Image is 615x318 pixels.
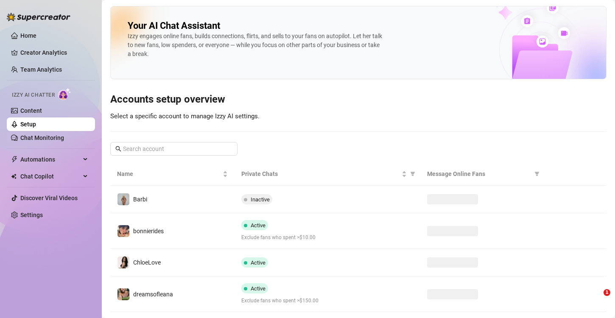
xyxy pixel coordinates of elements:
span: search [115,146,121,152]
span: Inactive [251,196,270,203]
img: Barbi [117,193,129,205]
span: Message Online Fans [427,169,531,179]
iframe: Intercom live chat [586,289,607,310]
span: Automations [20,153,81,166]
img: ChloeLove [117,257,129,268]
a: Setup [20,121,36,128]
span: Barbi [133,196,147,203]
a: Team Analytics [20,66,62,73]
th: Private Chats [235,162,421,186]
span: thunderbolt [11,156,18,163]
span: 1 [604,289,610,296]
span: Active [251,285,266,292]
input: Search account [123,144,226,153]
span: filter [534,171,540,176]
a: Discover Viral Videos [20,195,78,201]
a: Content [20,107,42,114]
span: dreamsofleana [133,291,173,298]
a: Creator Analytics [20,46,88,59]
span: bonnierides [133,228,164,234]
span: Chat Copilot [20,170,81,183]
img: dreamsofleana [117,288,129,300]
span: ChloeLove [133,259,161,266]
a: Settings [20,212,43,218]
span: Active [251,222,266,229]
span: Select a specific account to manage Izzy AI settings. [110,112,260,120]
span: Name [117,169,221,179]
a: Chat Monitoring [20,134,64,141]
span: Exclude fans who spent >$150.00 [241,297,414,305]
a: Home [20,32,36,39]
span: filter [533,167,541,180]
span: filter [408,167,417,180]
span: filter [410,171,415,176]
h3: Accounts setup overview [110,93,607,106]
div: Izzy engages online fans, builds connections, flirts, and sells to your fans on autopilot. Let he... [128,32,382,59]
span: Active [251,259,266,266]
img: logo-BBDzfeDw.svg [7,13,70,21]
span: Exclude fans who spent >$10.00 [241,234,414,242]
h2: Your AI Chat Assistant [128,20,220,32]
img: bonnierides [117,225,129,237]
img: Chat Copilot [11,173,17,179]
span: Izzy AI Chatter [12,91,55,99]
span: Private Chats [241,169,400,179]
th: Name [110,162,235,186]
img: AI Chatter [58,88,71,100]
